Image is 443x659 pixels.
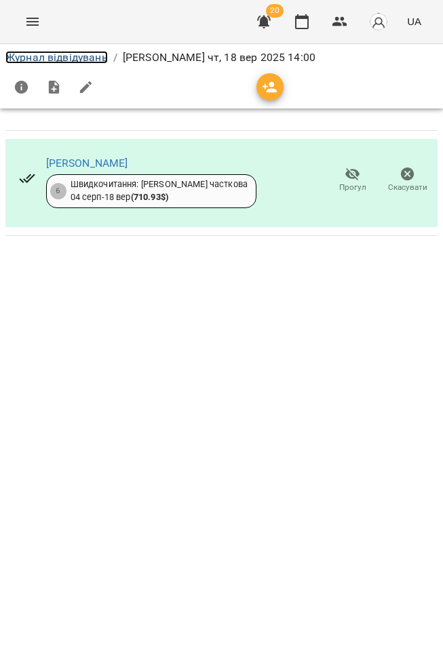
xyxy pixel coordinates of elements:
li: / [113,49,117,66]
div: Швидкочитання: [PERSON_NAME] часткова 04 серп - 18 вер [71,178,248,203]
span: 20 [266,4,284,18]
a: Журнал відвідувань [5,51,108,64]
button: UA [402,9,427,34]
button: Прогул [325,161,380,199]
b: ( 710.93 $ ) [131,192,168,202]
div: 6 [50,183,66,199]
p: [PERSON_NAME] чт, 18 вер 2025 14:00 [123,49,315,66]
button: Menu [16,5,49,38]
span: Прогул [339,182,366,193]
span: Скасувати [388,182,427,193]
button: Скасувати [380,161,435,199]
span: UA [407,14,421,28]
a: [PERSON_NAME] [46,157,128,169]
img: avatar_s.png [369,12,388,31]
nav: breadcrumb [5,49,438,66]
